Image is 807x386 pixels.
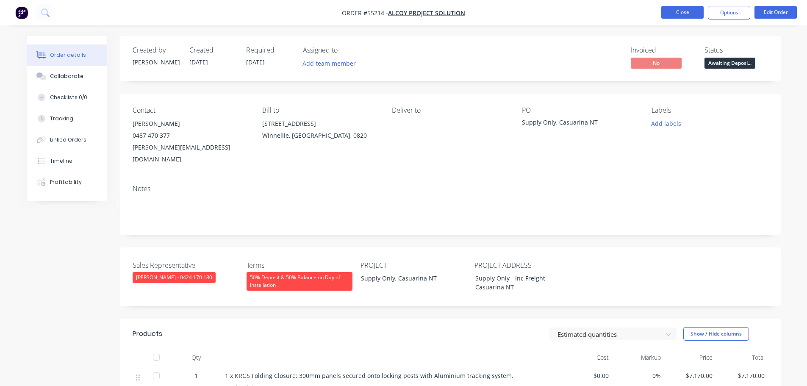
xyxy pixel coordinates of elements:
[50,94,87,101] div: Checklists 0/0
[27,66,107,87] button: Collaborate
[50,115,73,122] div: Tracking
[361,260,466,270] label: PROJECT
[708,6,750,19] button: Options
[133,142,249,165] div: [PERSON_NAME][EMAIL_ADDRESS][DOMAIN_NAME]
[716,349,768,366] div: Total
[262,118,378,145] div: [STREET_ADDRESS]Winnellie, [GEOGRAPHIC_DATA], 0820
[631,46,694,54] div: Invoiced
[27,108,107,129] button: Tracking
[631,58,682,68] span: No
[560,349,613,366] div: Cost
[522,106,638,114] div: PO
[189,46,236,54] div: Created
[133,130,249,142] div: 0487 470 377
[246,46,293,54] div: Required
[133,46,179,54] div: Created by
[50,157,72,165] div: Timeline
[704,46,768,54] div: Status
[704,58,755,70] button: Awaiting Deposi...
[27,172,107,193] button: Profitability
[668,371,713,380] span: $7,170.00
[171,349,222,366] div: Qty
[342,9,388,17] span: Order #55214 -
[247,260,352,270] label: Terms
[661,6,704,19] button: Close
[612,349,664,366] div: Markup
[683,327,749,341] button: Show / Hide columns
[652,106,768,114] div: Labels
[354,272,460,284] div: Supply Only, Casuarina NT
[133,272,216,283] div: [PERSON_NAME] - 0424 170 180
[189,58,208,66] span: [DATE]
[225,372,513,380] span: 1 x KRGS Folding Closure: 300mm panels secured onto locking posts with Aluminium tracking system.
[303,58,361,69] button: Add team member
[522,118,628,130] div: Supply Only, Casuarina NT
[388,9,465,17] a: Alcoy Project Solution
[564,371,609,380] span: $0.00
[50,178,82,186] div: Profitability
[392,106,508,114] div: Deliver to
[133,106,249,114] div: Contact
[246,58,265,66] span: [DATE]
[27,44,107,66] button: Order details
[27,87,107,108] button: Checklists 0/0
[133,329,162,339] div: Products
[133,260,238,270] label: Sales Representative
[704,58,755,68] span: Awaiting Deposi...
[50,72,83,80] div: Collaborate
[194,371,198,380] span: 1
[262,130,378,142] div: Winnellie, [GEOGRAPHIC_DATA], 0820
[469,272,574,293] div: Supply Only - Inc Freight Casuarina NT
[474,260,580,270] label: PROJECT ADDRESS
[754,6,797,19] button: Edit Order
[50,136,86,144] div: Linked Orders
[133,185,768,193] div: Notes
[27,150,107,172] button: Timeline
[647,118,686,129] button: Add labels
[133,58,179,67] div: [PERSON_NAME]
[303,46,388,54] div: Assigned to
[50,51,86,59] div: Order details
[262,106,378,114] div: Bill to
[15,6,28,19] img: Factory
[133,118,249,165] div: [PERSON_NAME]0487 470 377[PERSON_NAME][EMAIL_ADDRESS][DOMAIN_NAME]
[298,58,360,69] button: Add team member
[664,349,716,366] div: Price
[262,118,378,130] div: [STREET_ADDRESS]
[719,371,765,380] span: $7,170.00
[27,129,107,150] button: Linked Orders
[247,272,352,291] div: 50% Deposit & 50% Balance on Day of Installation
[616,371,661,380] span: 0%
[133,118,249,130] div: [PERSON_NAME]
